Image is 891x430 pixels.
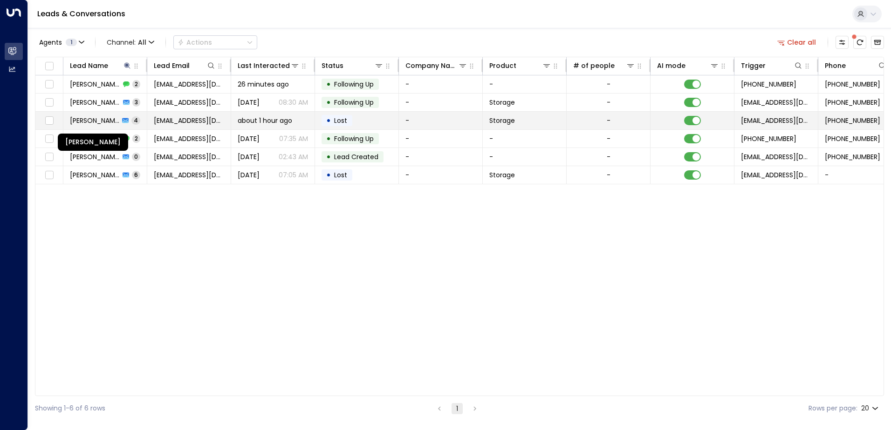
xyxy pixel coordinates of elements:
div: Lead Email [154,60,216,71]
span: +447742579340 [825,80,880,89]
div: Showing 1-6 of 6 rows [35,403,105,413]
p: 08:30 AM [279,98,308,107]
div: Product [489,60,551,71]
div: Phone [825,60,846,71]
span: Shaun Williamson [70,116,119,125]
div: Status [322,60,384,71]
span: leads@space-station.co.uk [741,152,811,161]
div: Trigger [741,60,766,71]
td: - [483,130,567,148]
div: AI mode [657,60,685,71]
span: Aug 18, 2025 [238,98,260,107]
div: - [607,170,610,180]
button: Agents1 [35,36,88,49]
span: 2 [132,134,140,142]
td: - [483,148,567,166]
p: 07:35 AM [279,134,308,143]
span: +447742579340 [741,80,796,89]
span: Shaun Williamson [70,152,120,161]
span: 4 [131,116,140,124]
span: Gail Williamson [70,170,120,180]
span: Clare Williamson [70,80,120,89]
span: All [138,39,146,46]
span: Agents [39,39,62,46]
div: # of people [573,60,615,71]
div: Last Interacted [238,60,290,71]
td: - [399,166,483,184]
p: 07:05 AM [279,170,308,180]
span: Storage [489,98,515,107]
span: There are new threads available. Refresh the grid to view the latest updates. [853,36,866,49]
div: Company Name [405,60,458,71]
div: • [326,149,331,165]
button: Customize [836,36,849,49]
span: Toggle select row [43,97,55,108]
button: Clear all [774,36,820,49]
div: 20 [861,402,880,415]
button: Actions [173,35,257,49]
button: Archived Leads [871,36,884,49]
div: AI mode [657,60,719,71]
span: 6 [132,171,140,179]
span: about 1 hour ago [238,116,292,125]
div: Lead Name [70,60,108,71]
div: • [326,94,331,110]
span: +447380819627 [825,152,880,161]
td: - [399,130,483,148]
td: - [399,75,483,93]
div: - [607,80,610,89]
div: Phone [825,60,887,71]
span: Channel: [103,36,158,49]
td: - [399,112,483,129]
div: Trigger [741,60,803,71]
a: Leads & Conversations [37,8,125,19]
div: - [607,134,610,143]
span: +447380819627 [825,134,880,143]
div: Actions [178,38,212,47]
td: - [399,94,483,111]
span: leads@space-station.co.uk [741,116,811,125]
span: Aug 05, 2025 [238,170,260,180]
div: Status [322,60,343,71]
span: 26 minutes ago [238,80,289,89]
div: • [326,113,331,128]
span: +447742579340 [825,98,880,107]
div: - [607,152,610,161]
span: gwill@rconnects.com [154,170,224,180]
span: Toggle select row [43,115,55,127]
span: Toggle select row [43,151,55,163]
span: leads@space-station.co.uk [741,98,811,107]
div: - [607,98,610,107]
div: - [607,116,610,125]
span: Toggle select all [43,60,55,72]
span: shaunw1994@icloud.com [154,116,224,125]
span: 2 [132,80,140,88]
span: +447380819627 [825,116,880,125]
span: 0 [132,153,140,161]
div: Product [489,60,516,71]
div: [PERSON_NAME] [58,134,128,151]
span: clare.williamson3@icloud.com [154,98,224,107]
span: Lost [334,170,347,180]
span: Aug 16, 2025 [238,134,260,143]
div: Button group with a nested menu [173,35,257,49]
div: • [326,131,331,147]
td: - [399,148,483,166]
div: Last Interacted [238,60,300,71]
button: page 1 [452,403,463,414]
div: Lead Name [70,60,132,71]
span: Lost [334,116,347,125]
div: • [326,76,331,92]
span: clare.williamson3@icloud.com [154,80,224,89]
span: +447380819627 [741,134,796,143]
span: Following Up [334,80,374,89]
div: # of people [573,60,635,71]
span: leads@space-station.co.uk [741,170,811,180]
span: Clare Williamson [70,98,120,107]
div: Lead Email [154,60,190,71]
span: Following Up [334,98,374,107]
span: Following Up [334,134,374,143]
td: - [483,75,567,93]
span: Toggle select row [43,133,55,145]
span: Toggle select row [43,169,55,181]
